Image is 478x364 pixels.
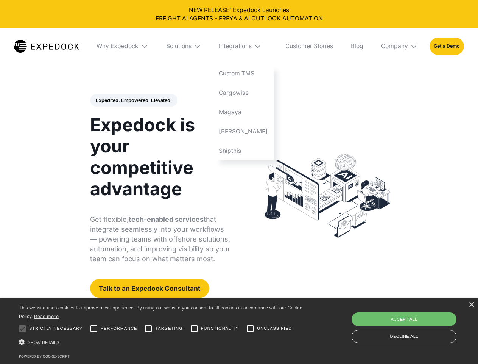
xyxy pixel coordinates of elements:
[352,282,478,364] iframe: Chat Widget
[213,64,274,83] a: Custom TMS
[375,28,424,64] div: Company
[155,325,182,332] span: Targeting
[166,42,192,50] div: Solutions
[219,42,252,50] div: Integrations
[6,14,472,23] a: FREIGHT AI AGENTS - FREYA & AI OUTLOOK AUTOMATION
[213,28,274,64] div: Integrations
[90,279,209,298] a: Talk to an Expedock Consultant
[279,28,339,64] a: Customer Stories
[29,325,83,332] span: Strictly necessary
[160,28,207,64] div: Solutions
[91,28,154,64] div: Why Expedock
[345,28,369,64] a: Blog
[101,325,137,332] span: Performance
[213,122,274,141] a: [PERSON_NAME]
[34,314,59,319] a: Read more
[213,141,274,160] a: Shipthis
[213,102,274,122] a: Magaya
[381,42,408,50] div: Company
[129,215,204,223] strong: tech-enabled services
[6,6,472,23] div: NEW RELEASE: Expedock Launches
[90,215,230,264] p: Get flexible, that integrate seamlessly into your workflows — powering teams with offshore soluti...
[19,305,302,319] span: This website uses cookies to improve user experience. By using our website you consent to all coo...
[19,337,305,348] div: Show details
[28,340,59,345] span: Show details
[90,114,230,199] h1: Expedock is your competitive advantage
[19,354,70,358] a: Powered by cookie-script
[201,325,239,332] span: Functionality
[213,83,274,103] a: Cargowise
[213,64,274,160] nav: Integrations
[97,42,139,50] div: Why Expedock
[430,38,464,55] a: Get a Demo
[257,325,292,332] span: Unclassified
